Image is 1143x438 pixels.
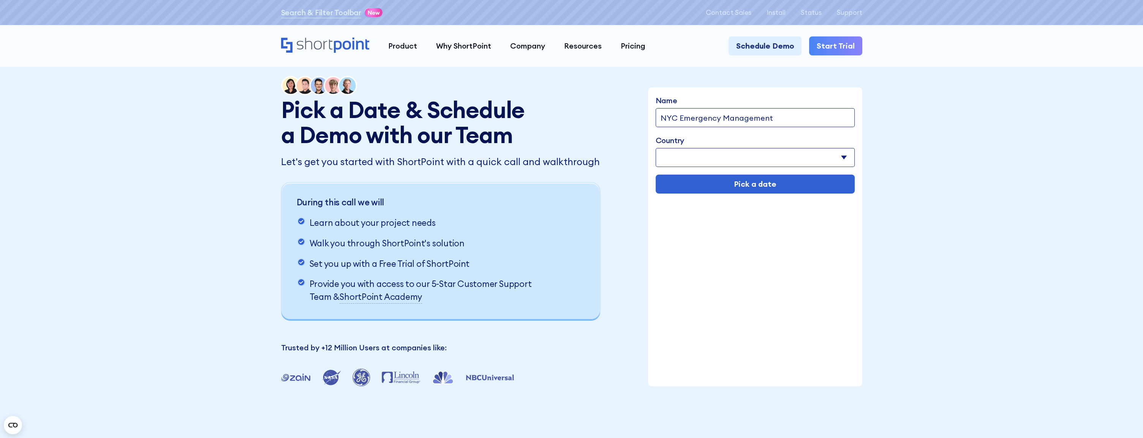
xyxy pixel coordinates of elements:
[729,36,802,55] a: Schedule Demo
[310,277,554,304] p: Provide you with access to our 5-Star Customer Support Team &
[427,36,501,55] a: Why ShortPoint
[1105,402,1143,438] iframe: Chat Widget
[809,36,862,55] a: Start Trial
[379,36,427,55] a: Product
[281,342,602,353] p: Trusted by +12 Million Users at companies like:
[310,216,436,229] p: Learn about your project needs
[501,36,555,55] a: Company
[510,40,545,52] div: Company
[656,95,855,194] form: Demo Form
[621,40,645,52] div: Pricing
[436,40,491,52] div: Why ShortPoint
[706,9,751,16] a: Contact Sales
[767,9,786,16] a: Install
[388,40,417,52] div: Product
[611,36,655,55] a: Pricing
[656,108,855,127] input: full name
[297,196,554,209] p: During this call we will
[837,9,862,16] a: Support
[656,95,855,106] label: Name
[281,38,370,54] a: Home
[656,175,855,194] input: Pick a date
[310,257,470,270] p: Set you up with a Free Trial of ShortPoint
[801,9,822,16] a: Status
[564,40,602,52] div: Resources
[4,416,22,434] button: Open CMP widget
[656,135,855,146] label: Country
[281,97,532,147] h1: Pick a Date & Schedule a Demo with our Team
[310,237,465,250] p: Walk you through ShortPoint's solution
[555,36,611,55] a: Resources
[281,155,602,169] p: Let's get you started with ShortPoint with a quick call and walkthrough
[340,290,422,304] a: ShortPoint Academy
[281,7,361,18] a: Search & Filter Toolbar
